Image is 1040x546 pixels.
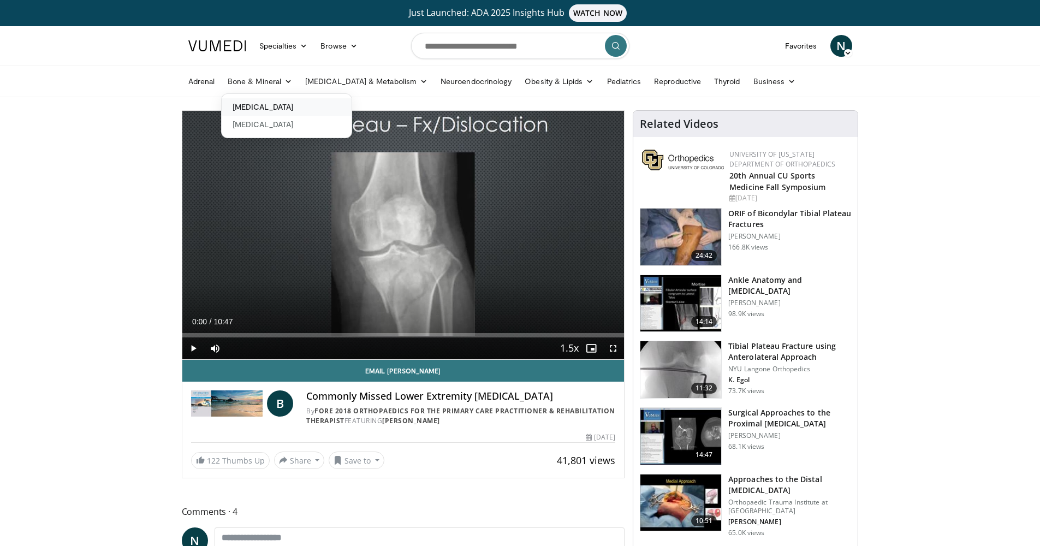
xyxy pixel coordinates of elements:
[747,70,803,92] a: Business
[558,337,580,359] button: Playback Rate
[182,360,625,382] a: Email [PERSON_NAME]
[274,452,325,469] button: Share
[306,390,615,402] h4: Commonly Missed Lower Extremity [MEDICAL_DATA]
[728,474,851,496] h3: Approaches to the Distal [MEDICAL_DATA]
[640,209,721,265] img: Levy_Tib_Plat_100000366_3.jpg.150x105_q85_crop-smart_upscale.jpg
[830,35,852,57] a: N
[182,111,625,360] video-js: Video Player
[728,529,764,537] p: 65.0K views
[728,518,851,526] p: [PERSON_NAME]
[191,452,270,469] a: 122 Thumbs Up
[640,117,718,130] h4: Related Videos
[204,337,226,359] button: Mute
[192,317,207,326] span: 0:00
[728,275,851,296] h3: Ankle Anatomy and [MEDICAL_DATA]
[728,310,764,318] p: 98.9K views
[640,341,721,398] img: 9nZFQMepuQiumqNn4xMDoxOjBzMTt2bJ.150x105_q85_crop-smart_upscale.jpg
[518,70,600,92] a: Obesity & Lipids
[434,70,518,92] a: Neuroendocrinology
[640,408,721,465] img: DA_UIUPltOAJ8wcH4xMDoxOjB1O8AjAz.150x105_q85_crop-smart_upscale.jpg
[222,98,352,116] a: [MEDICAL_DATA]
[691,316,717,327] span: 14:14
[557,454,615,467] span: 41,801 views
[411,33,629,59] input: Search topics, interventions
[728,407,851,429] h3: Surgical Approaches to the Proximal [MEDICAL_DATA]
[221,70,299,92] a: Bone & Mineral
[729,170,825,192] a: 20th Annual CU Sports Medicine Fall Symposium
[602,337,624,359] button: Fullscreen
[728,442,764,451] p: 68.1K views
[728,341,851,363] h3: Tibial Plateau Fracture using Anterolateral Approach
[182,333,625,337] div: Progress Bar
[222,116,352,133] a: [MEDICAL_DATA]
[728,387,764,395] p: 73.7K views
[640,275,851,333] a: 14:14 Ankle Anatomy and [MEDICAL_DATA] [PERSON_NAME] 98.9K views
[728,431,851,440] p: [PERSON_NAME]
[569,4,627,22] span: WATCH NOW
[253,35,314,57] a: Specialties
[691,383,717,394] span: 11:32
[728,376,851,384] p: K. Egol
[691,250,717,261] span: 24:42
[691,449,717,460] span: 14:47
[580,337,602,359] button: Enable picture-in-picture mode
[729,150,835,169] a: University of [US_STATE] Department of Orthopaedics
[601,70,648,92] a: Pediatrics
[182,337,204,359] button: Play
[640,275,721,332] img: d079e22e-f623-40f6-8657-94e85635e1da.150x105_q85_crop-smart_upscale.jpg
[586,432,615,442] div: [DATE]
[306,406,615,426] div: By FEATURING
[182,70,222,92] a: Adrenal
[207,455,220,466] span: 122
[728,365,851,373] p: NYU Langone Orthopedics
[188,40,246,51] img: VuMedi Logo
[182,505,625,519] span: Comments 4
[267,390,293,417] a: B
[647,70,708,92] a: Reproductive
[213,317,233,326] span: 10:47
[691,515,717,526] span: 10:51
[306,406,615,425] a: FORE 2018 Orthopaedics for the Primary Care Practitioner & Rehabilitation Therapist
[728,299,851,307] p: [PERSON_NAME]
[210,317,212,326] span: /
[299,70,434,92] a: [MEDICAL_DATA] & Metabolism
[640,208,851,266] a: 24:42 ORIF of Bicondylar Tibial Plateau Fractures [PERSON_NAME] 166.8K views
[642,150,724,170] img: 355603a8-37da-49b6-856f-e00d7e9307d3.png.150x105_q85_autocrop_double_scale_upscale_version-0.2.png
[329,452,384,469] button: Save to
[778,35,824,57] a: Favorites
[640,341,851,399] a: 11:32 Tibial Plateau Fracture using Anterolateral Approach NYU Langone Orthopedics K. Egol 73.7K ...
[708,70,747,92] a: Thyroid
[640,474,851,537] a: 10:51 Approaches to the Distal [MEDICAL_DATA] Orthopaedic Trauma Institute at [GEOGRAPHIC_DATA] [...
[728,498,851,515] p: Orthopaedic Trauma Institute at [GEOGRAPHIC_DATA]
[728,208,851,230] h3: ORIF of Bicondylar Tibial Plateau Fractures
[728,243,768,252] p: 166.8K views
[640,474,721,531] img: d5ySKFN8UhyXrjO34xMDoxOjBrO-I4W8_9.150x105_q85_crop-smart_upscale.jpg
[729,193,849,203] div: [DATE]
[191,390,263,417] img: FORE 2018 Orthopaedics for the Primary Care Practitioner & Rehabilitation Therapist
[640,407,851,465] a: 14:47 Surgical Approaches to the Proximal [MEDICAL_DATA] [PERSON_NAME] 68.1K views
[314,35,364,57] a: Browse
[728,232,851,241] p: [PERSON_NAME]
[190,4,851,22] a: Just Launched: ADA 2025 Insights HubWATCH NOW
[382,416,440,425] a: [PERSON_NAME]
